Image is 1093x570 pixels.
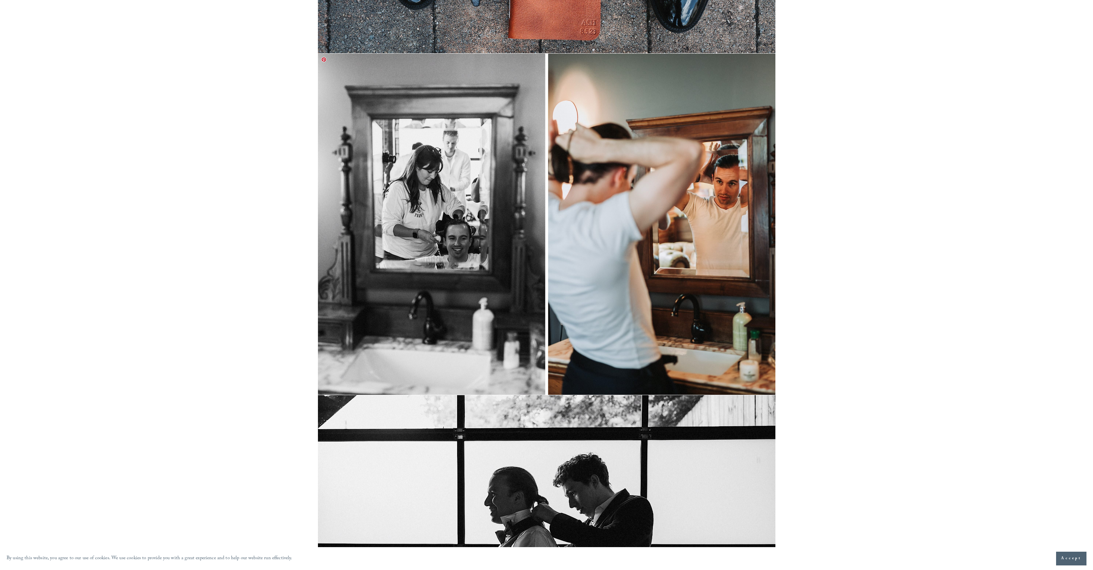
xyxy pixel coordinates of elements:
[1056,552,1086,565] button: Accept
[321,57,326,62] a: Pin it!
[7,554,292,563] p: By using this website, you agree to our use of cookies. We use cookies to provide you with a grea...
[318,54,775,395] img: cookery-durham-wedding-photographer-17.jpg
[1061,555,1082,562] span: Accept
